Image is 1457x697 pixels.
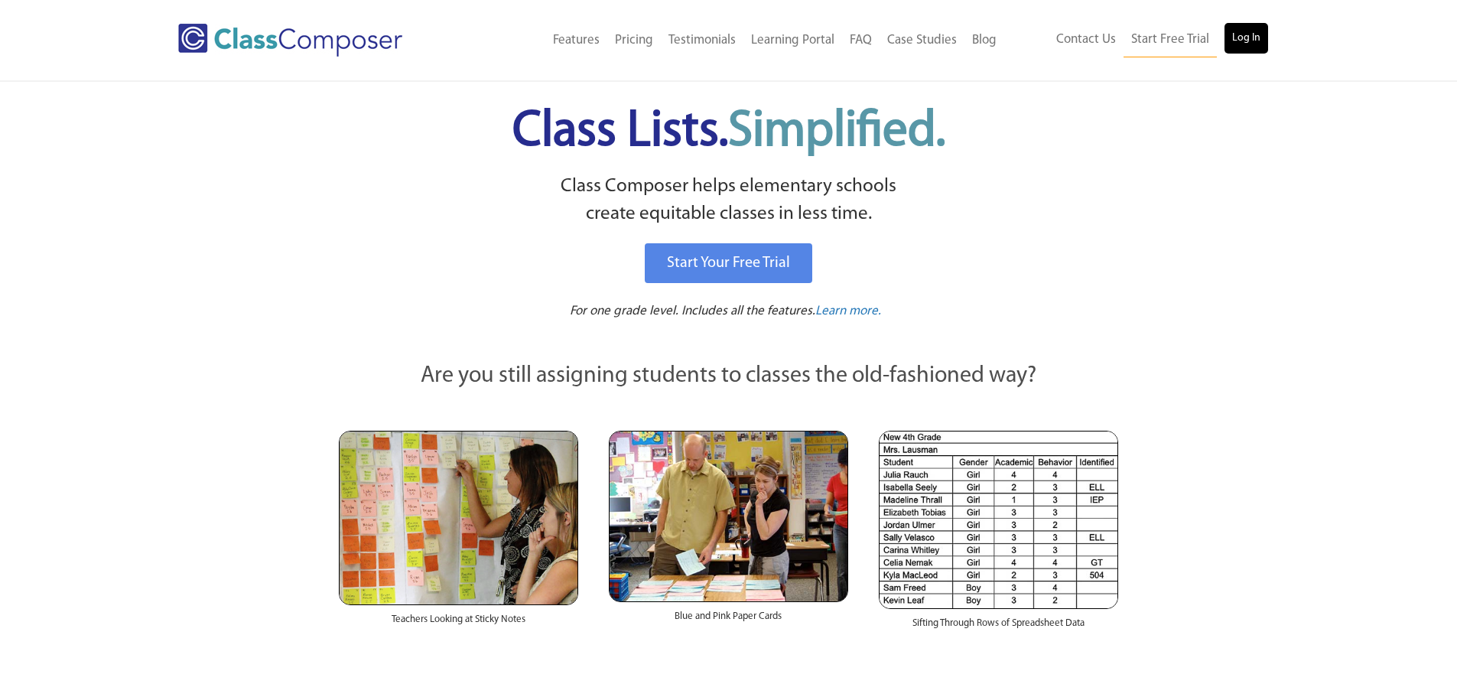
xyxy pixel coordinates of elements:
img: Teachers Looking at Sticky Notes [339,431,578,605]
span: Class Lists. [512,107,945,157]
a: Start Your Free Trial [645,243,812,283]
nav: Header Menu [465,24,1004,57]
img: Spreadsheets [879,431,1118,609]
div: Sifting Through Rows of Spreadsheet Data [879,609,1118,646]
a: Contact Us [1049,23,1124,57]
span: Simplified. [728,107,945,157]
a: Testimonials [661,24,743,57]
img: Blue and Pink Paper Cards [609,431,848,601]
a: Learning Portal [743,24,842,57]
p: Class Composer helps elementary schools create equitable classes in less time. [337,173,1121,229]
a: Blog [964,24,1004,57]
a: Pricing [607,24,661,57]
a: Log In [1224,23,1268,54]
div: Blue and Pink Paper Cards [609,602,848,639]
span: Start Your Free Trial [667,256,790,271]
div: Teachers Looking at Sticky Notes [339,605,578,642]
a: Case Studies [880,24,964,57]
span: Learn more. [815,305,881,318]
nav: Header Menu [1004,23,1268,57]
a: FAQ [842,24,880,57]
a: Learn more. [815,302,881,321]
a: Features [545,24,607,57]
span: For one grade level. Includes all the features. [570,305,815,318]
img: Class Composer [178,24,402,57]
p: Are you still assigning students to classes the old-fashioned way? [339,360,1119,393]
a: Start Free Trial [1124,23,1217,57]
